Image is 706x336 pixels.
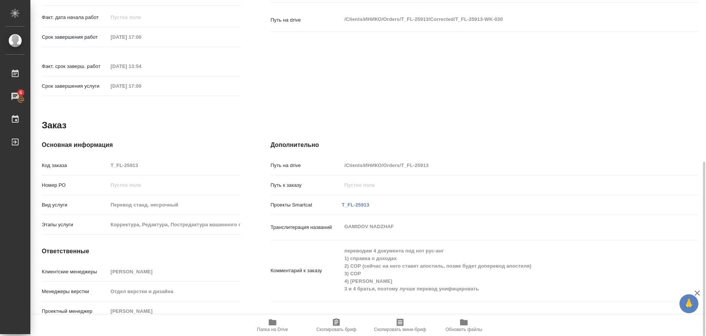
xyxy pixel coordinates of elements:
input: Пустое поле [342,160,662,171]
input: Пустое поле [108,12,174,23]
p: Факт. срок заверш. работ [42,63,108,70]
p: Комментарий к заказу [271,267,342,274]
p: Клиентские менеджеры [42,268,108,276]
input: Пустое поле [108,199,240,210]
span: 🙏 [682,296,695,312]
h2: Заказ [42,119,66,131]
textarea: переводим 4 документа под нот рус-анг 1) справка о доходах 2) СОР (сейчас на него ставят апостиль... [342,245,662,295]
input: Пустое поле [108,286,240,297]
h4: Ответственные [42,247,240,256]
textarea: /Clients/ИНИКО/Orders/T_FL-25913/Corrected/T_FL-25913-WK-030 [342,13,662,26]
span: Обновить файлы [446,327,482,332]
input: Пустое поле [108,306,240,317]
p: Номер РО [42,181,108,189]
span: Папка на Drive [257,327,288,332]
input: Пустое поле [108,61,174,72]
button: 🙏 [679,294,698,313]
h4: Дополнительно [271,140,698,150]
span: Скопировать бриф [316,327,356,332]
input: Пустое поле [108,180,240,191]
input: Пустое поле [108,160,240,171]
p: Код заказа [42,162,108,169]
h4: Основная информация [42,140,240,150]
button: Скопировать бриф [304,315,368,336]
p: Этапы услуги [42,221,108,229]
button: Папка на Drive [241,315,304,336]
input: Пустое поле [108,80,174,91]
input: Пустое поле [108,32,174,43]
p: Проекты Smartcat [271,201,342,209]
input: Пустое поле [342,180,662,191]
p: Проектный менеджер [42,308,108,315]
input: Пустое поле [108,219,240,230]
input: Пустое поле [108,266,240,277]
span: 6 [15,89,27,96]
a: T_FL-25913 [342,202,369,208]
p: Менеджеры верстки [42,288,108,295]
span: Скопировать мини-бриф [374,327,426,332]
textarea: GAMIDOV NADZHAF [342,220,662,233]
p: Путь на drive [271,16,342,24]
button: Скопировать мини-бриф [368,315,432,336]
button: Обновить файлы [432,315,496,336]
a: 6 [2,87,28,106]
p: Факт. дата начала работ [42,14,108,21]
p: Путь на drive [271,162,342,169]
p: Транслитерация названий [271,224,342,231]
p: Вид услуги [42,201,108,209]
p: Срок завершения услуги [42,82,108,90]
p: Срок завершения работ [42,33,108,41]
p: Путь к заказу [271,181,342,189]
